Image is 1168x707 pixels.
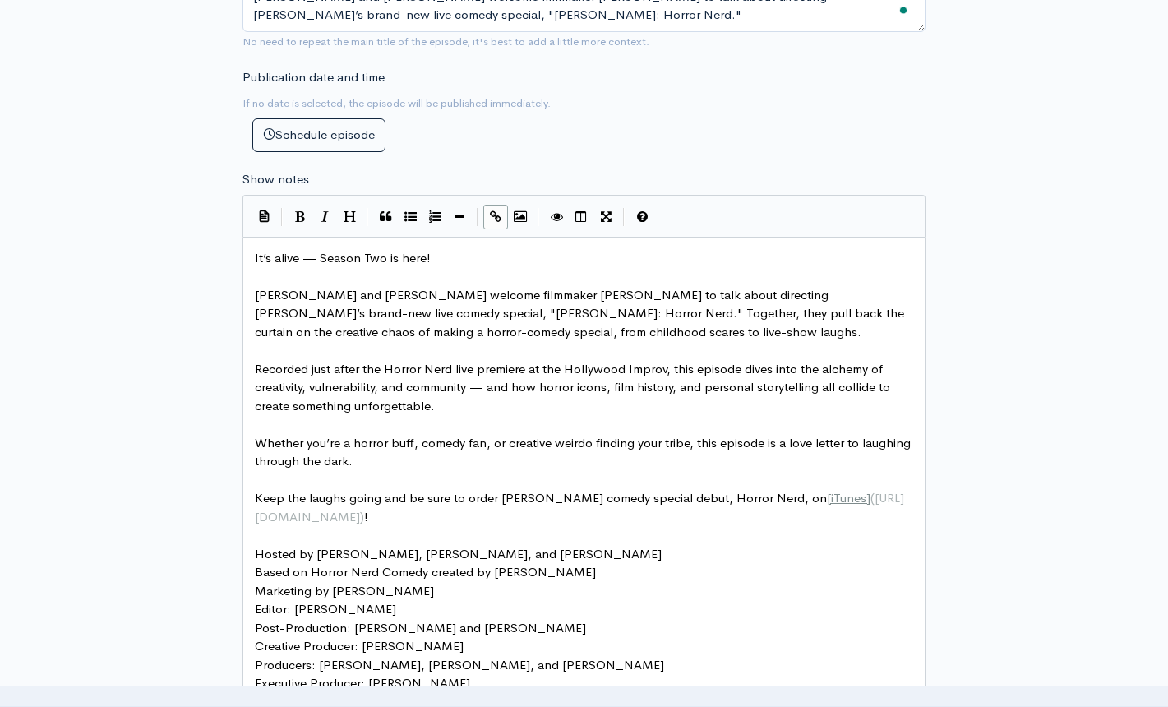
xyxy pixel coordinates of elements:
button: Create Link [483,205,508,229]
i: | [538,208,539,227]
i: | [281,208,283,227]
span: [PERSON_NAME] and [PERSON_NAME] welcome filmmaker [PERSON_NAME] to talk about directing [PERSON_N... [255,287,907,340]
button: Schedule episode [252,118,385,152]
span: [ [827,490,831,506]
span: Executive Producer: [PERSON_NAME] [255,675,470,691]
button: Insert Horizontal Line [447,205,472,229]
button: Markdown Guide [630,205,654,229]
span: Post-Production: [PERSON_NAME] and [PERSON_NAME] [255,620,586,635]
button: Insert Image [508,205,533,229]
span: Whether you’re a horror buff, comedy fan, or creative weirdo finding your tribe, this episode is ... [255,435,914,469]
i: | [367,208,368,227]
span: ) [360,509,364,524]
span: Hosted by [PERSON_NAME], [PERSON_NAME], and [PERSON_NAME] [255,546,662,561]
button: Bold [288,205,312,229]
button: Numbered List [422,205,447,229]
span: Editor: [PERSON_NAME] [255,601,396,617]
span: ] [866,490,870,506]
button: Toggle Fullscreen [593,205,618,229]
button: Quote [373,205,398,229]
button: Generic List [398,205,422,229]
button: Insert Show Notes Template [252,203,276,228]
span: Keep the laughs going and be sure to order [PERSON_NAME] comedy special debut, Horror Nerd, on ! [255,490,904,524]
span: iTunes [831,490,866,506]
span: Producers: [PERSON_NAME], [PERSON_NAME], and [PERSON_NAME] [255,657,664,672]
label: Publication date and time [242,68,385,87]
small: No need to repeat the main title of the episode, it's best to add a little more context. [242,35,649,49]
span: It’s alive — Season Two is here! [255,250,431,266]
i: | [623,208,625,227]
label: Show notes [242,170,309,189]
button: Toggle Side by Side [569,205,593,229]
span: Based on Horror Nerd Comedy created by [PERSON_NAME] [255,564,596,580]
span: Creative Producer: [PERSON_NAME] [255,638,464,654]
span: [URL][DOMAIN_NAME] [255,490,904,524]
span: ( [870,490,875,506]
i: | [477,208,478,227]
button: Toggle Preview [544,205,569,229]
small: If no date is selected, the episode will be published immediately. [242,96,551,110]
span: Marketing by [PERSON_NAME] [255,583,434,598]
button: Italic [312,205,337,229]
span: Recorded just after the Horror Nerd live premiere at the Hollywood Improv, this episode dives int... [255,361,893,414]
button: Heading [337,205,362,229]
